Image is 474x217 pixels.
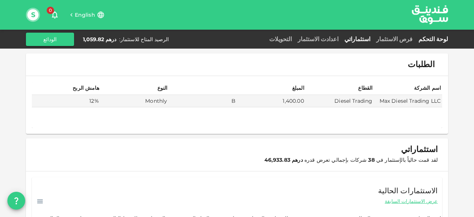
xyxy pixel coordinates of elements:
div: هامش الربح [73,83,99,92]
span: الطلبات [408,59,435,70]
img: logo [402,0,458,29]
div: المبلغ [286,83,304,92]
div: النوع [149,83,167,92]
span: لقد قمت حالياً بالإستثمار في شركات بإجمالي تعرض قدره [264,157,438,163]
div: الرصيد المتاح للاستثمار : [119,36,169,43]
td: Monthly [100,95,169,107]
button: 0 [47,7,62,22]
a: التحويلات [266,36,295,43]
a: استثماراتي [341,36,373,43]
button: question [7,192,25,210]
td: 1,400.00 [237,95,306,107]
span: English [75,11,95,18]
button: الودائع [26,33,74,46]
span: 0 [47,7,54,14]
a: فرص الاستثمار [373,36,415,43]
div: درهم 1,059.82 [83,36,116,43]
a: لوحة التحكم [415,36,448,43]
span: استثماراتي [401,144,438,155]
div: اسم الشركة [414,83,441,92]
span: عرض الاستثمارات السابقة [385,198,438,205]
a: logo [412,0,448,29]
td: Diesel Trading [306,95,374,107]
strong: 38 [368,157,374,163]
strong: درهم 46,933.83 [264,157,303,163]
a: اعدادت الاستثمار [295,36,341,43]
div: القطاع [354,83,373,92]
span: الاستثمارات الحالية [378,185,438,197]
td: 12% [32,95,100,107]
td: Max Diesel Trading LLC [374,95,442,107]
td: B [168,95,237,107]
button: S [27,9,39,20]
